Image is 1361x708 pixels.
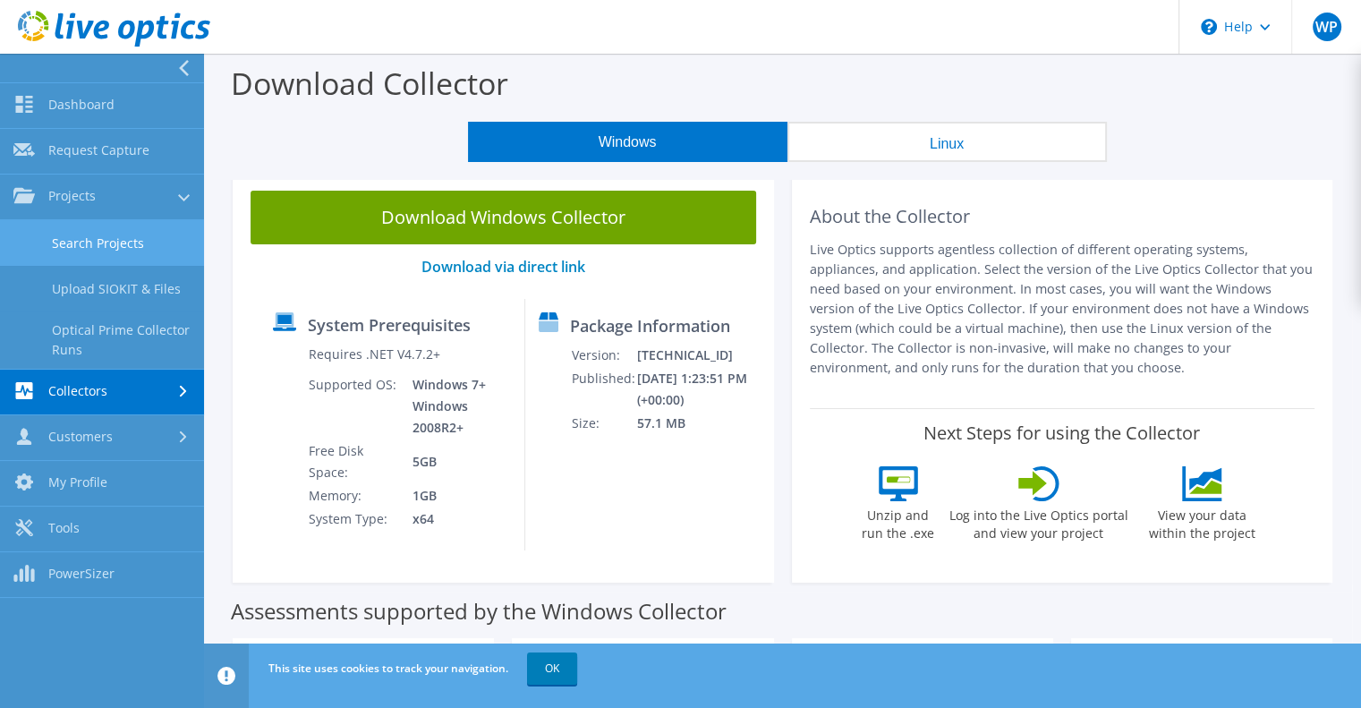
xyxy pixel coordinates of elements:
td: Free Disk Space: [307,439,398,484]
a: Download via direct link [421,257,585,277]
label: Package Information [570,317,730,335]
td: x64 [399,508,511,531]
td: Supported OS: [307,373,398,439]
button: Linux [787,122,1107,162]
label: Log into the Live Optics portal and view your project [948,501,1129,542]
h2: About the Collector [810,206,1315,227]
td: 5GB [399,439,511,484]
label: Unzip and run the .exe [857,501,940,542]
span: WP [1313,13,1341,41]
td: 1GB [399,484,511,508]
button: Windows [468,122,787,162]
label: Assessments supported by the Windows Collector [231,602,727,620]
td: [TECHNICAL_ID] [636,344,766,367]
td: Memory: [307,484,398,508]
a: OK [527,653,577,685]
td: 57.1 MB [636,412,766,435]
td: [DATE] 1:23:51 PM (+00:00) [636,367,766,412]
label: View your data within the project [1138,501,1267,542]
p: Live Optics supports agentless collection of different operating systems, appliances, and applica... [810,240,1315,378]
svg: \n [1201,19,1217,35]
label: Requires .NET V4.7.2+ [308,345,439,363]
td: Size: [571,412,636,435]
label: Next Steps for using the Collector [923,422,1200,444]
span: This site uses cookies to track your navigation. [268,661,508,676]
td: Published: [571,367,636,412]
td: Windows 7+ Windows 2008R2+ [399,373,511,439]
label: Download Collector [231,63,508,104]
td: System Type: [307,508,398,531]
label: System Prerequisites [308,316,471,334]
a: Download Windows Collector [251,191,756,244]
td: Version: [571,344,636,367]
